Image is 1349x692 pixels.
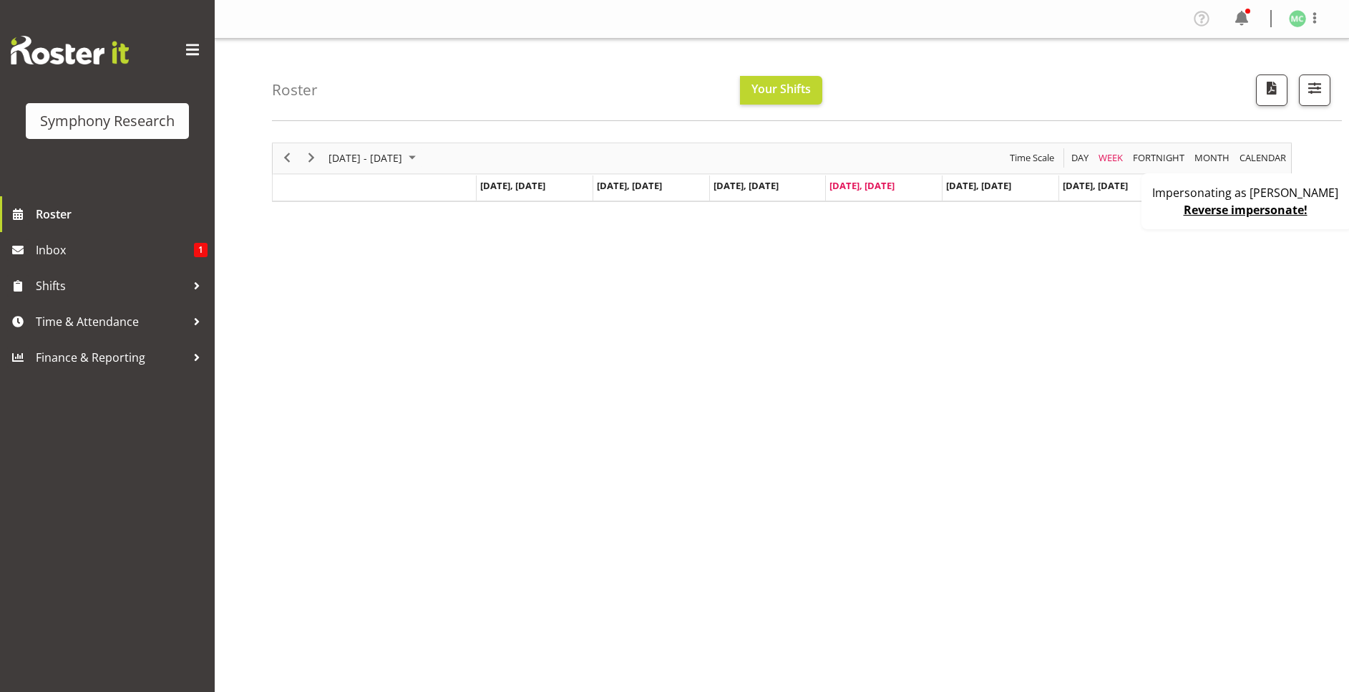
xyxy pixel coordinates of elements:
button: Your Shifts [740,76,822,105]
span: Shifts [36,275,186,297]
span: calendar [1238,149,1287,167]
span: [DATE], [DATE] [829,179,895,192]
span: Roster [36,203,208,225]
span: [DATE], [DATE] [480,179,545,192]
button: Download a PDF of the roster according to the set date range. [1256,75,1287,106]
span: Fortnight [1131,149,1186,167]
button: Next [302,149,321,167]
span: [DATE] - [DATE] [327,149,404,167]
a: Reverse impersonate! [1184,202,1307,218]
div: next period [299,143,323,173]
span: Week [1097,149,1124,167]
span: Your Shifts [751,81,811,97]
button: Filter Shifts [1299,75,1330,106]
img: Rosterit website logo [11,36,129,64]
div: August 18 - 24, 2025 [323,143,424,173]
span: Finance & Reporting [36,347,186,368]
span: [DATE], [DATE] [597,179,662,192]
img: matthew-coleman1906.jpg [1289,10,1306,27]
span: [DATE], [DATE] [946,179,1011,192]
button: Month [1237,149,1289,167]
span: 1 [194,243,208,257]
span: Time & Attendance [36,311,186,332]
button: August 2025 [326,149,422,167]
span: Month [1193,149,1231,167]
button: Timeline Day [1069,149,1091,167]
div: previous period [275,143,299,173]
div: Symphony Research [40,110,175,132]
button: Timeline Month [1192,149,1232,167]
span: [DATE], [DATE] [714,179,779,192]
span: Inbox [36,239,194,261]
span: Time Scale [1008,149,1056,167]
button: Time Scale [1008,149,1057,167]
span: Day [1070,149,1090,167]
span: [DATE], [DATE] [1063,179,1128,192]
p: Impersonating as [PERSON_NAME] [1152,184,1338,201]
button: Previous [278,149,297,167]
button: Fortnight [1131,149,1187,167]
h4: Roster [272,82,318,98]
button: Timeline Week [1096,149,1126,167]
div: Timeline Week of August 21, 2025 [272,143,1292,202]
